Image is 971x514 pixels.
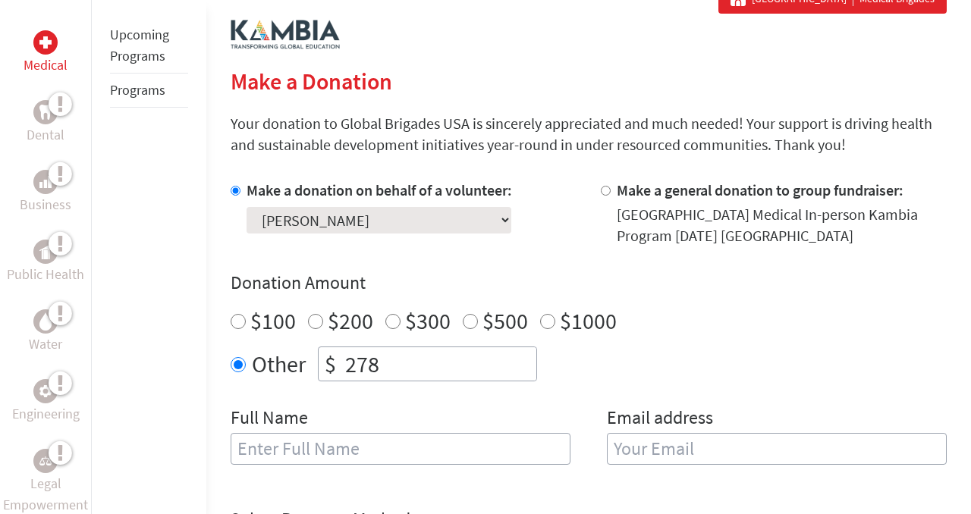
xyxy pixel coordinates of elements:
[328,306,373,335] label: $200
[20,194,71,215] p: Business
[7,264,84,285] p: Public Health
[231,433,570,465] input: Enter Full Name
[607,433,947,465] input: Your Email
[39,36,52,49] img: Medical
[29,334,62,355] p: Water
[33,170,58,194] div: Business
[24,30,68,76] a: MedicalMedical
[319,347,342,381] div: $
[12,403,80,425] p: Engineering
[405,306,451,335] label: $300
[29,309,62,355] a: WaterWater
[27,100,64,146] a: DentalDental
[607,406,713,433] label: Email address
[33,379,58,403] div: Engineering
[110,18,188,74] li: Upcoming Programs
[39,176,52,188] img: Business
[33,309,58,334] div: Water
[560,306,617,335] label: $1000
[27,124,64,146] p: Dental
[617,204,947,246] div: [GEOGRAPHIC_DATA] Medical In-person Kambia Program [DATE] [GEOGRAPHIC_DATA]
[231,20,340,49] img: logo-kambia.png
[231,113,947,155] p: Your donation to Global Brigades USA is sincerely appreciated and much needed! Your support is dr...
[250,306,296,335] label: $100
[110,26,169,64] a: Upcoming Programs
[247,180,512,199] label: Make a donation on behalf of a volunteer:
[39,105,52,119] img: Dental
[33,30,58,55] div: Medical
[110,74,188,108] li: Programs
[342,347,536,381] input: Enter Amount
[110,81,165,99] a: Programs
[231,67,947,95] h2: Make a Donation
[39,456,52,465] img: Legal Empowerment
[39,312,52,330] img: Water
[20,170,71,215] a: BusinessBusiness
[39,244,52,259] img: Public Health
[252,346,306,381] label: Other
[39,385,52,397] img: Engineering
[12,379,80,425] a: EngineeringEngineering
[33,449,58,473] div: Legal Empowerment
[482,306,528,335] label: $500
[7,240,84,285] a: Public HealthPublic Health
[231,271,947,295] h4: Donation Amount
[24,55,68,76] p: Medical
[33,240,58,264] div: Public Health
[231,406,308,433] label: Full Name
[617,180,903,199] label: Make a general donation to group fundraiser:
[33,100,58,124] div: Dental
